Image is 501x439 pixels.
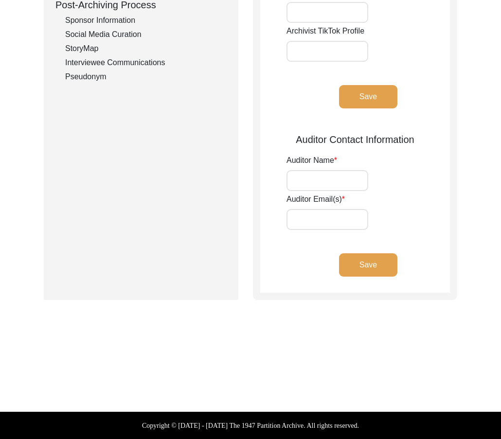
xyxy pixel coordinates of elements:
[65,71,227,83] div: Pseudonym
[339,253,397,277] button: Save
[339,85,397,108] button: Save
[286,193,345,205] label: Auditor Email(s)
[65,57,227,69] div: Interviewee Communications
[142,421,359,431] label: Copyright © [DATE] - [DATE] The 1947 Partition Archive. All rights reserved.
[65,15,227,26] div: Sponsor Information
[260,132,450,147] div: Auditor Contact Information
[286,155,337,166] label: Auditor Name
[65,43,227,54] div: StoryMap
[286,25,364,37] label: Archivist TikTok Profile
[65,29,227,40] div: Social Media Curation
